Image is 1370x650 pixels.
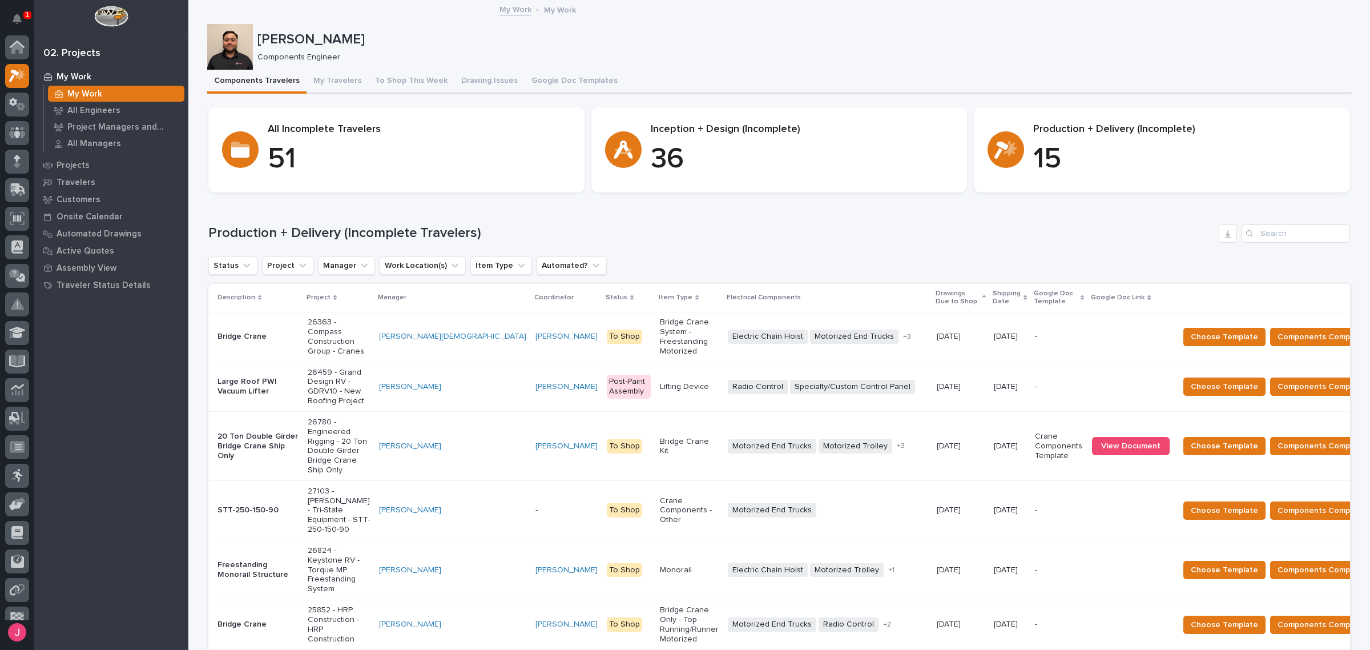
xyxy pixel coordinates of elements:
[57,195,100,205] p: Customers
[994,565,1026,575] p: [DATE]
[993,287,1021,308] p: Shipping Date
[936,287,980,308] p: Drawings Due to Shop
[57,72,91,82] p: My Work
[937,617,963,629] p: [DATE]
[937,380,963,392] p: [DATE]
[1191,380,1258,394] span: Choose Template
[268,142,571,176] p: 51
[903,334,911,340] span: + 3
[659,291,692,304] p: Item Type
[937,563,963,575] p: [DATE]
[57,280,151,291] p: Traveler Status Details
[34,225,188,242] a: Automated Drawings
[67,89,102,99] p: My Work
[883,621,891,628] span: + 2
[1191,618,1258,632] span: Choose Template
[379,382,441,392] a: [PERSON_NAME]
[1183,501,1266,520] button: Choose Template
[307,70,368,94] button: My Travelers
[994,442,1026,451] p: [DATE]
[308,318,370,356] p: 26363 - Compass Construction Group - Cranes
[535,332,598,342] a: [PERSON_NAME]
[660,318,719,356] p: Bridge Crane System - Freestanding Motorized
[819,617,879,632] span: Radio Control
[897,443,905,450] span: + 3
[308,546,370,594] p: 26824 - Keystone RV - Torque MP Freestanding System
[544,3,576,15] p: My Work
[535,620,598,629] a: [PERSON_NAME]
[5,7,29,31] button: Notifications
[937,330,963,342] p: [DATE]
[607,563,642,577] div: To Shop
[1278,563,1365,577] span: Components Complete
[67,106,120,116] p: All Engineers
[1242,224,1350,243] input: Search
[208,225,1214,242] h1: Production + Delivery (Incomplete Travelers)
[308,368,370,406] p: 26459 - Grand Design RV - GDRV10 - New Roofing Project
[368,70,454,94] button: To Shop This Week
[308,605,370,644] p: 25852 - HRP Construction - HRP Construction
[1035,432,1083,460] p: Crane Components Template
[217,291,255,304] p: Description
[470,256,532,275] button: Item Type
[810,330,898,344] span: Motorized End Trucks
[651,142,954,176] p: 36
[651,123,954,136] p: Inception + Design (Incomplete)
[44,135,188,151] a: All Managers
[1191,504,1258,517] span: Choose Template
[217,560,299,580] p: Freestanding Monorail Structure
[1035,565,1083,575] p: -
[57,212,123,222] p: Onsite Calendar
[994,332,1026,342] p: [DATE]
[308,487,370,535] p: 27103 - [PERSON_NAME] - Tri-State Equipment - STT-250-150-90
[660,565,719,575] p: Monorail
[535,565,598,575] a: [PERSON_NAME]
[34,259,188,276] a: Assembly View
[607,503,642,517] div: To Shop
[307,291,331,304] p: Project
[660,382,719,392] p: Lifting Device
[994,505,1026,515] p: [DATE]
[888,567,894,573] span: + 1
[217,377,299,396] p: Large Roof PWI Vacuum Lifter
[57,246,114,256] p: Active Quotes
[57,263,116,274] p: Assembly View
[257,31,1347,48] p: [PERSON_NAME]
[25,11,29,19] p: 1
[937,503,963,515] p: [DATE]
[1191,330,1258,344] span: Choose Template
[379,442,441,451] a: [PERSON_NAME]
[34,174,188,191] a: Travelers
[217,505,299,515] p: STT-250-150-90
[57,229,142,239] p: Automated Drawings
[1092,437,1170,455] a: View Document
[1183,437,1266,455] button: Choose Template
[1278,504,1365,517] span: Components Complete
[1278,380,1365,394] span: Components Complete
[379,620,441,629] a: [PERSON_NAME]
[43,47,100,60] div: 02. Projects
[1034,287,1078,308] p: Google Doc Template
[1033,123,1336,136] p: Production + Delivery (Incomplete)
[380,256,466,275] button: Work Location(s)
[379,332,526,342] a: [PERSON_NAME][DEMOGRAPHIC_DATA]
[607,330,642,344] div: To Shop
[1278,618,1365,632] span: Components Complete
[217,620,299,629] p: Bridge Crane
[660,496,719,525] p: Crane Components - Other
[728,330,808,344] span: Electric Chain Hoist
[1091,291,1145,304] p: Google Doc Link
[994,620,1026,629] p: [DATE]
[44,102,188,118] a: All Engineers
[607,439,642,454] div: To Shop
[44,86,188,102] a: My Work
[57,161,90,171] p: Projects
[379,565,441,575] a: [PERSON_NAME]
[810,563,884,577] span: Motorized Trolley
[499,2,531,15] a: My Work
[1035,505,1083,515] p: -
[5,620,29,644] button: users-avatar
[67,122,180,133] p: Project Managers and Engineers
[1278,439,1365,453] span: Components Complete
[537,256,607,275] button: Automated?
